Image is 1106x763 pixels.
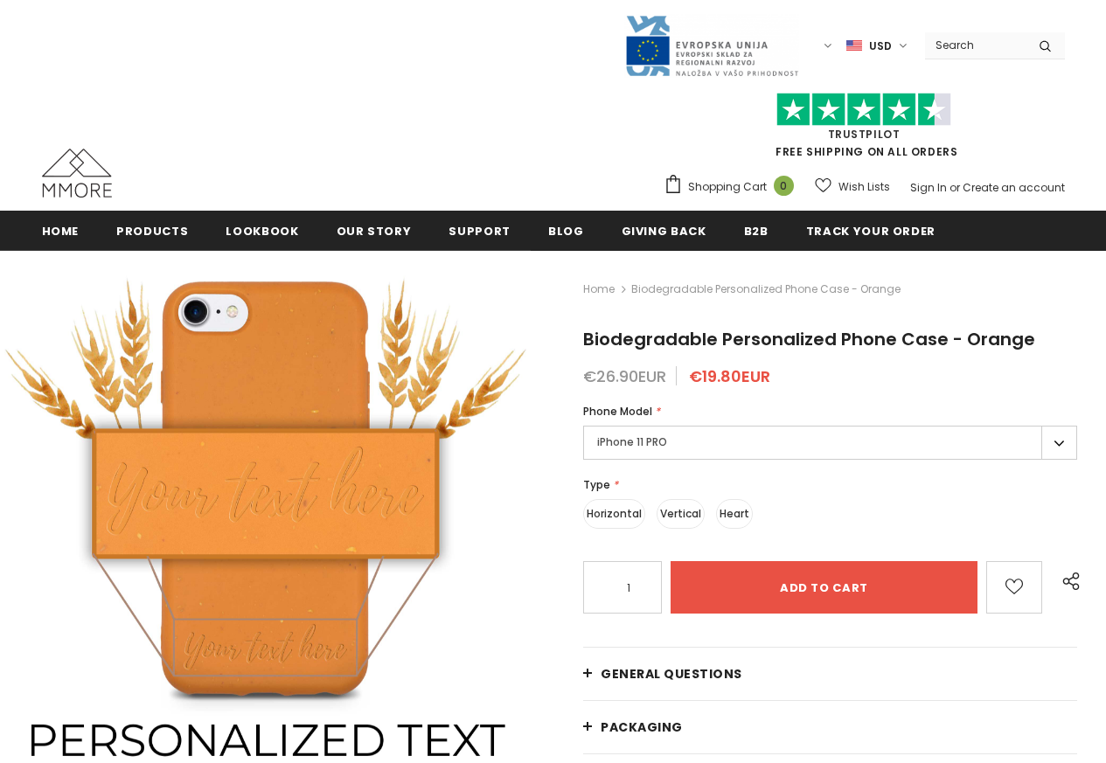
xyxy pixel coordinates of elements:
[806,211,936,250] a: Track your order
[601,718,683,736] span: PACKAGING
[963,180,1065,195] a: Create an account
[337,223,412,239] span: Our Story
[806,223,936,239] span: Track your order
[776,93,951,127] img: Trust Pilot Stars
[42,149,112,198] img: MMORE Cases
[583,648,1077,700] a: General Questions
[583,279,615,300] a: Home
[622,223,706,239] span: Giving back
[337,211,412,250] a: Our Story
[744,223,769,239] span: B2B
[42,211,80,250] a: Home
[688,178,767,196] span: Shopping Cart
[631,279,901,300] span: Biodegradable Personalized Phone Case - Orange
[583,499,645,529] label: Horizontal
[226,223,298,239] span: Lookbook
[664,174,803,200] a: Shopping Cart 0
[226,211,298,250] a: Lookbook
[846,38,862,53] img: USD
[910,180,947,195] a: Sign In
[664,101,1065,159] span: FREE SHIPPING ON ALL ORDERS
[624,14,799,78] img: Javni Razpis
[583,426,1077,460] label: iPhone 11 PRO
[583,365,666,387] span: €26.90EUR
[671,561,977,614] input: Add to cart
[624,38,799,52] a: Javni Razpis
[744,211,769,250] a: B2B
[583,404,652,419] span: Phone Model
[815,171,890,202] a: Wish Lists
[42,223,80,239] span: Home
[949,180,960,195] span: or
[657,499,705,529] label: Vertical
[828,127,901,142] a: Trustpilot
[869,38,892,55] span: USD
[838,178,890,196] span: Wish Lists
[116,211,188,250] a: Products
[548,211,584,250] a: Blog
[548,223,584,239] span: Blog
[583,327,1035,351] span: Biodegradable Personalized Phone Case - Orange
[716,499,753,529] label: Heart
[116,223,188,239] span: Products
[925,32,1026,58] input: Search Site
[583,477,610,492] span: Type
[601,665,742,683] span: General Questions
[449,223,511,239] span: support
[689,365,770,387] span: €19.80EUR
[583,701,1077,753] a: PACKAGING
[449,211,511,250] a: support
[774,176,794,196] span: 0
[622,211,706,250] a: Giving back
